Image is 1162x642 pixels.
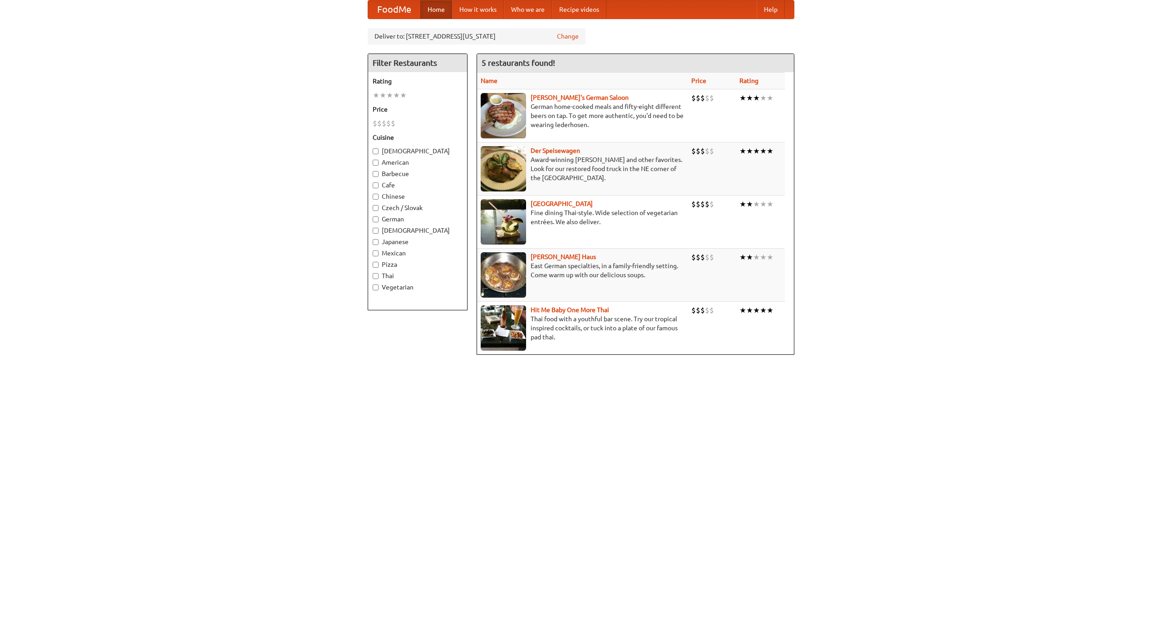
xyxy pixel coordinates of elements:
label: Barbecue [373,169,463,178]
li: $ [696,199,700,209]
input: Chinese [373,194,379,200]
label: Czech / Slovak [373,203,463,212]
input: Cafe [373,182,379,188]
li: $ [691,146,696,156]
input: Czech / Slovak [373,205,379,211]
a: Recipe videos [552,0,606,19]
label: Chinese [373,192,463,201]
label: Cafe [373,181,463,190]
li: ★ [746,199,753,209]
li: $ [709,93,714,103]
li: $ [696,305,700,315]
li: $ [696,252,700,262]
h5: Cuisine [373,133,463,142]
p: Award-winning [PERSON_NAME] and other favorites. Look for our restored food truck in the NE corne... [481,155,684,182]
li: ★ [767,305,773,315]
li: $ [700,146,705,156]
a: Hit Me Baby One More Thai [531,306,609,314]
a: [GEOGRAPHIC_DATA] [531,200,593,207]
img: kohlhaus.jpg [481,252,526,298]
input: [DEMOGRAPHIC_DATA] [373,228,379,234]
li: ★ [767,93,773,103]
input: [DEMOGRAPHIC_DATA] [373,148,379,154]
li: ★ [753,305,760,315]
li: ★ [767,199,773,209]
a: Change [557,32,579,41]
li: ★ [746,93,753,103]
label: [DEMOGRAPHIC_DATA] [373,226,463,235]
input: Barbecue [373,171,379,177]
li: ★ [753,199,760,209]
li: $ [700,93,705,103]
a: Help [757,0,785,19]
a: Name [481,77,497,84]
p: German home-cooked meals and fifty-eight different beers on tap. To get more authentic, you'd nee... [481,102,684,129]
li: $ [709,252,714,262]
li: $ [709,305,714,315]
li: ★ [739,252,746,262]
label: American [373,158,463,167]
li: ★ [753,146,760,156]
input: Japanese [373,239,379,245]
label: [DEMOGRAPHIC_DATA] [373,147,463,156]
a: Rating [739,77,758,84]
li: $ [705,305,709,315]
li: $ [705,146,709,156]
li: ★ [753,93,760,103]
li: $ [709,199,714,209]
li: $ [709,146,714,156]
a: Price [691,77,706,84]
li: $ [691,93,696,103]
img: speisewagen.jpg [481,146,526,191]
label: Japanese [373,237,463,246]
li: $ [691,199,696,209]
a: How it works [452,0,504,19]
li: $ [700,305,705,315]
a: Der Speisewagen [531,147,580,154]
li: ★ [746,146,753,156]
p: Thai food with a youthful bar scene. Try our tropical inspired cocktails, or tuck into a plate of... [481,314,684,342]
li: ★ [760,93,767,103]
img: esthers.jpg [481,93,526,138]
li: ★ [767,252,773,262]
b: [PERSON_NAME] Haus [531,253,596,260]
li: ★ [739,305,746,315]
li: ★ [753,252,760,262]
input: Vegetarian [373,284,379,290]
p: Fine dining Thai-style. Wide selection of vegetarian entrées. We also deliver. [481,208,684,226]
li: ★ [400,90,407,100]
li: ★ [386,90,393,100]
label: German [373,215,463,224]
a: [PERSON_NAME]'s German Saloon [531,94,629,101]
li: ★ [746,252,753,262]
a: FoodMe [368,0,420,19]
li: ★ [373,90,379,100]
li: $ [705,252,709,262]
input: Thai [373,273,379,279]
li: $ [700,199,705,209]
li: ★ [760,199,767,209]
li: $ [391,118,395,128]
li: ★ [760,305,767,315]
input: American [373,160,379,166]
input: Pizza [373,262,379,268]
label: Pizza [373,260,463,269]
a: Home [420,0,452,19]
li: $ [700,252,705,262]
li: ★ [760,146,767,156]
li: $ [696,93,700,103]
li: $ [377,118,382,128]
li: $ [705,93,709,103]
label: Vegetarian [373,283,463,292]
label: Thai [373,271,463,280]
h5: Price [373,105,463,114]
li: ★ [393,90,400,100]
li: ★ [739,146,746,156]
li: ★ [760,252,767,262]
input: German [373,216,379,222]
p: East German specialties, in a family-friendly setting. Come warm up with our delicious soups. [481,261,684,279]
